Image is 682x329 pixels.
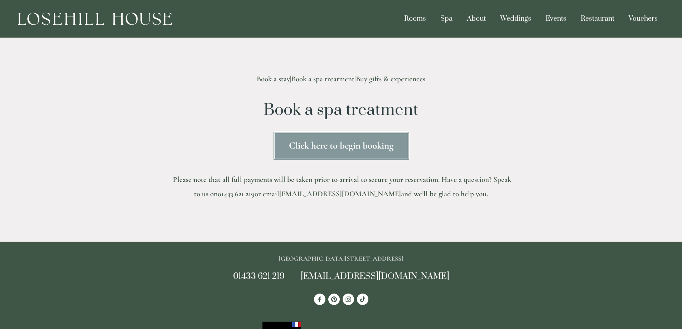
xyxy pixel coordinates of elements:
[173,175,438,184] strong: Please note that all full payments will be taken prior to arrival to secure your reservation
[328,294,340,305] a: Pinterest
[494,11,538,27] div: Weddings
[170,253,512,264] p: [GEOGRAPHIC_DATA][STREET_ADDRESS]
[539,11,573,27] div: Events
[574,11,621,27] div: Restaurant
[291,74,354,83] a: Book a spa treatment
[218,189,255,198] a: 01433 621 219
[434,11,459,27] div: Spa
[357,294,368,305] a: TikTok
[343,294,354,305] a: Instagram
[356,74,425,83] a: Buy gifts & experiences
[233,271,285,282] a: 01433 621 219
[257,74,290,83] a: Book a stay
[279,189,401,198] a: [EMAIL_ADDRESS][DOMAIN_NAME]
[460,11,492,27] div: About
[170,101,512,119] h1: Book a spa treatment
[314,294,325,305] a: Losehill House Hotel & Spa
[170,173,512,201] h3: . Have a question? Speak to us on or email and we’ll be glad to help you.
[273,131,410,160] a: Click here to begin booking
[301,271,449,282] a: [EMAIL_ADDRESS][DOMAIN_NAME]
[18,13,172,25] img: Losehill House
[170,72,512,86] h3: | |
[622,11,664,27] a: Vouchers
[398,11,432,27] div: Rooms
